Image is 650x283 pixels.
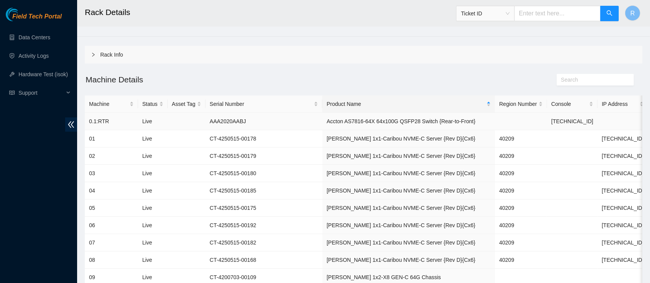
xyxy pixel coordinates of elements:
span: Ticket ID [461,8,510,19]
td: Live [138,199,168,217]
td: [TECHNICAL_ID] [598,234,648,251]
td: 40209 [495,147,547,165]
td: CT-4250515-00192 [205,217,322,234]
td: [TECHNICAL_ID] [598,147,648,165]
td: 04 [85,182,138,199]
input: Enter text here... [514,6,601,21]
div: Rack Info [85,46,642,64]
td: 07 [85,234,138,251]
td: Live [138,165,168,182]
span: double-left [65,117,77,132]
td: AAA2020AABJ [205,113,322,130]
td: Live [138,251,168,269]
td: [PERSON_NAME] 1x1-Caribou NVME-C Server {Rev D}{Cx6} [322,147,495,165]
td: [PERSON_NAME] 1x1-Caribou NVME-C Server {Rev D}{Cx6} [322,251,495,269]
td: CT-4250515-00182 [205,234,322,251]
h2: Machine Details [85,73,503,86]
td: CT-4250515-00180 [205,165,322,182]
a: Hardware Test (isok) [19,71,68,77]
img: Akamai Technologies [6,8,39,21]
td: 40209 [495,217,547,234]
a: Activity Logs [19,53,49,59]
td: [TECHNICAL_ID] [598,182,648,199]
span: right [91,52,96,57]
td: 40209 [495,165,547,182]
td: [PERSON_NAME] 1x1-Caribou NVME-C Server {Rev D}{Cx6} [322,199,495,217]
td: [PERSON_NAME] 1x1-Caribou NVME-C Server {Rev D}{Cx6} [322,217,495,234]
td: [PERSON_NAME] 1x1-Caribou NVME-C Server {Rev D}{Cx6} [322,234,495,251]
td: CT-4250515-00179 [205,147,322,165]
button: search [600,6,619,21]
td: [TECHNICAL_ID] [598,165,648,182]
td: [TECHNICAL_ID] [598,217,648,234]
td: [PERSON_NAME] 1x1-Caribou NVME-C Server {Rev D}{Cx6} [322,165,495,182]
td: Live [138,234,168,251]
button: R [625,5,640,21]
td: 05 [85,199,138,217]
td: [TECHNICAL_ID] [598,251,648,269]
td: [PERSON_NAME] 1x1-Caribou NVME-C Server {Rev D}{Cx6} [322,130,495,147]
td: CT-4250515-00168 [205,251,322,269]
td: CT-4250515-00175 [205,199,322,217]
td: [TECHNICAL_ID] [598,130,648,147]
td: 08 [85,251,138,269]
td: CT-4250515-00185 [205,182,322,199]
td: 0.1:RTR [85,113,138,130]
td: 40209 [495,199,547,217]
span: search [606,10,613,17]
td: [PERSON_NAME] 1x1-Caribou NVME-C Server {Rev D}{Cx6} [322,182,495,199]
td: 40209 [495,182,547,199]
td: 03 [85,165,138,182]
td: [TECHNICAL_ID] [547,113,598,130]
span: R [630,8,635,18]
td: 40209 [495,234,547,251]
td: Live [138,217,168,234]
span: Support [19,85,64,100]
span: read [9,90,15,95]
td: Live [138,147,168,165]
td: Live [138,182,168,199]
td: 40209 [495,130,547,147]
td: CT-4250515-00178 [205,130,322,147]
td: 02 [85,147,138,165]
td: 06 [85,217,138,234]
td: [TECHNICAL_ID] [598,199,648,217]
td: Live [138,113,168,130]
td: 40209 [495,251,547,269]
a: Data Centers [19,34,50,40]
a: Akamai TechnologiesField Tech Portal [6,14,62,24]
td: Live [138,130,168,147]
span: Field Tech Portal [12,13,62,20]
td: Accton AS7816-64X 64x100G QSFP28 Switch {Rear-to-Front} [322,113,495,130]
td: 01 [85,130,138,147]
input: Search [561,75,623,84]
